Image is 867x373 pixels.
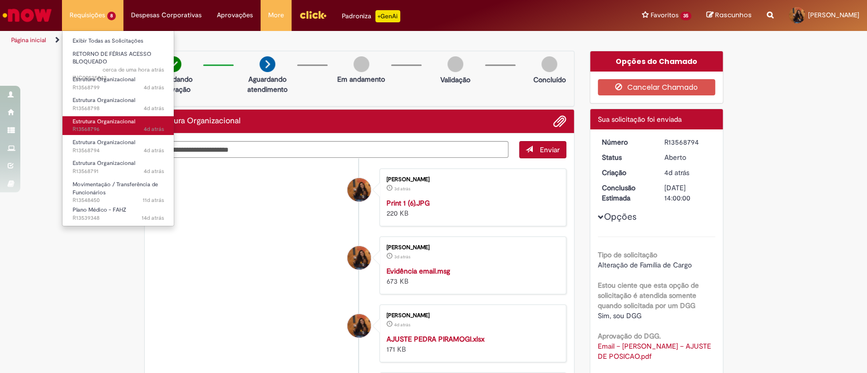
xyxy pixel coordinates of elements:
[142,214,164,222] span: 14d atrás
[73,84,164,92] span: R13568799
[387,334,556,354] div: 171 KB
[342,10,400,22] div: Padroniza
[142,214,164,222] time: 16/09/2025 11:58:14
[73,139,135,146] span: Estrutura Organizacional
[664,137,712,147] div: R13568794
[73,181,158,196] span: Movimentação / Transferência de Funcionários
[715,10,752,20] span: Rascunhos
[533,75,565,85] p: Concluído
[62,95,174,114] a: Aberto R13568798 : Estrutura Organizacional
[594,137,657,147] dt: Número
[394,322,410,328] span: 4d atrás
[680,12,691,20] span: 35
[594,152,657,162] dt: Status
[598,250,657,259] b: Tipo de solicitação
[144,84,164,91] span: 4d atrás
[143,196,164,204] time: 18/09/2025 17:02:50
[519,141,566,158] button: Enviar
[217,10,253,20] span: Aprovações
[594,183,657,203] dt: Conclusão Estimada
[387,313,556,319] div: [PERSON_NAME]
[144,84,164,91] time: 25/09/2025 23:40:09
[73,76,135,83] span: Estrutura Organizacional
[664,168,689,177] time: 25/09/2025 23:37:10
[664,168,689,177] span: 4d atrás
[598,331,661,341] b: Aprovação do DGG.
[387,266,556,286] div: 673 KB
[62,137,174,156] a: Aberto R13568794 : Estrutura Organizacional
[594,167,657,178] dt: Criação
[650,10,678,20] span: Favoritos
[62,158,174,177] a: Aberto R13568791 : Estrutura Organizacional
[107,12,116,20] span: 8
[394,186,410,192] time: 26/09/2025 17:36:05
[73,206,126,214] span: Plano Médico - FAHZ
[447,56,463,72] img: img-circle-grey.png
[664,183,712,203] div: [DATE] 14:00:00
[152,117,241,126] h2: Estrutura Organizacional Histórico de tíquete
[707,11,752,20] a: Rascunhos
[299,7,327,22] img: click_logo_yellow_360x200.png
[808,11,859,19] span: [PERSON_NAME]
[144,105,164,112] span: 4d atrás
[375,10,400,22] p: +GenAi
[1,5,53,25] img: ServiceNow
[268,10,284,20] span: More
[73,159,135,167] span: Estrutura Organizacional
[62,36,174,47] a: Exibir Todas as Solicitações
[103,66,164,74] span: cerca de uma hora atrás
[243,74,292,94] p: Aguardando atendimento
[387,245,556,251] div: [PERSON_NAME]
[62,74,174,93] a: Aberto R13568799 : Estrutura Organizacional
[598,79,715,95] button: Cancelar Chamado
[337,74,385,84] p: Em andamento
[394,186,410,192] span: 3d atrás
[62,116,174,135] a: Aberto R13568796 : Estrutura Organizacional
[73,214,164,222] span: R13539348
[598,260,692,269] span: Alteração de Família de Cargo
[73,50,151,66] span: RETORNO DE FÉRIAS ACESSO BLOQUEADO
[590,51,723,72] div: Opções do Chamado
[8,31,570,50] ul: Trilhas de página
[598,281,699,310] b: Estou ciente que esta opção de solicitação é atendida somente quando solicitada por um DGG
[73,125,164,133] span: R13568796
[73,167,164,176] span: R13568791
[73,105,164,113] span: R13568798
[143,196,164,204] span: 11d atrás
[440,75,470,85] p: Validação
[144,147,164,154] span: 4d atrás
[540,145,560,154] span: Enviar
[394,254,410,260] time: 26/09/2025 17:36:02
[152,141,509,158] textarea: Digite sua mensagem aqui...
[73,147,164,155] span: R13568794
[387,198,556,218] div: 220 KB
[387,198,430,208] a: Print 1 (6).JPG
[70,10,105,20] span: Requisições
[394,322,410,328] time: 25/09/2025 23:36:33
[598,342,713,361] a: Download de Email – TALITA DE SOUZA NARDI – AJUSTE DE POSICAO.pdf
[73,66,164,82] span: INC00525042
[598,311,641,320] span: Sim, sou DGG
[387,334,485,344] a: AJUSTE PEDRA PIRAMOGI.xlsx
[347,246,371,269] div: Talita de Souza Nardi
[131,10,202,20] span: Despesas Corporativas
[553,115,566,128] button: Adicionar anexos
[347,178,371,201] div: Talita de Souza Nardi
[541,56,557,72] img: img-circle-grey.png
[11,36,46,44] a: Página inicial
[144,125,164,133] span: 4d atrás
[347,314,371,337] div: Talita de Souza Nardi
[62,30,174,226] ul: Requisições
[73,196,164,205] span: R13548450
[73,96,135,104] span: Estrutura Organizacional
[394,254,410,260] span: 3d atrás
[144,125,164,133] time: 25/09/2025 23:38:23
[354,56,369,72] img: img-circle-grey.png
[664,167,712,178] div: 25/09/2025 23:37:10
[387,177,556,183] div: [PERSON_NAME]
[387,266,450,276] a: Evidência email.msg
[73,118,135,125] span: Estrutura Organizacional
